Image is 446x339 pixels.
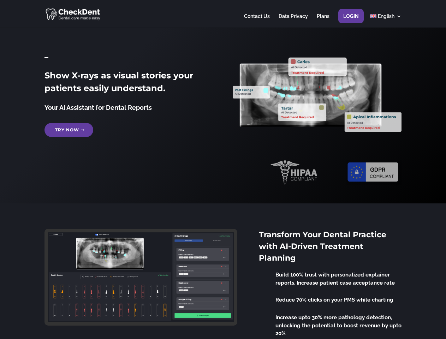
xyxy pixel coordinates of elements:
h2: Show X-rays as visual stories your patients easily understand. [44,69,213,98]
img: CheckDent AI [46,7,101,21]
span: _ [44,50,48,59]
span: Transform Your Dental Practice with AI-Driven Treatment Planning [259,230,386,263]
span: Your AI Assistant for Dental Reports [44,104,152,111]
span: Reduce 70% clicks on your PMS while charting [275,297,393,303]
span: English [378,13,394,19]
span: Build 100% trust with personalized explainer reports. Increase patient case acceptance rate [275,272,395,286]
a: Login [343,14,359,28]
a: Try Now [44,123,93,137]
a: Contact Us [244,14,270,28]
img: X_Ray_annotated [233,58,401,132]
a: Data Privacy [279,14,308,28]
span: Increase upto 30% more pathology detection, unlocking the potential to boost revenue by upto 20% [275,314,402,337]
a: English [370,14,402,28]
a: Plans [317,14,329,28]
